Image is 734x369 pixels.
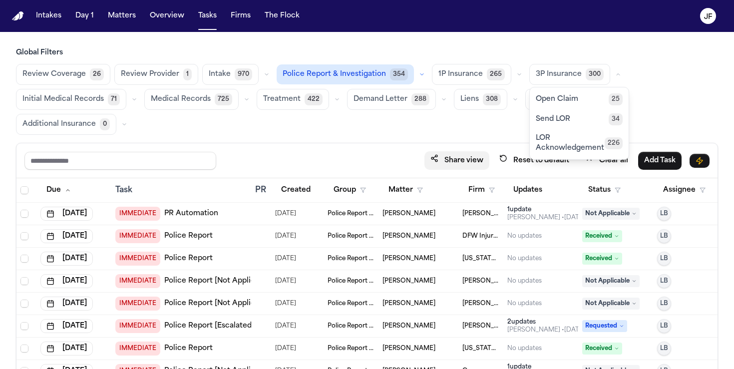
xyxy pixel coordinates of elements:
[483,93,501,105] span: 308
[690,154,710,168] button: Immediate Task
[151,94,211,104] span: Medical Records
[16,48,718,58] h3: Global Filters
[609,113,623,125] span: 34
[638,152,682,170] button: Add Task
[257,89,329,110] button: Treatment422
[424,151,489,170] button: Share view
[454,89,507,110] button: Liens308
[209,69,231,79] span: Intake
[71,7,98,25] button: Day 1
[530,109,629,129] button: Send LOR34
[108,93,120,105] span: 71
[536,114,570,124] span: Send LOR
[263,94,301,104] span: Treatment
[100,118,110,130] span: 0
[354,94,407,104] span: Demand Letter
[194,7,221,25] button: Tasks
[487,68,505,80] span: 265
[586,68,604,80] span: 300
[536,94,578,104] span: Open Claim
[16,64,110,85] button: Review Coverage26
[12,11,24,21] img: Finch Logo
[493,151,575,170] button: Reset to default
[121,69,179,79] span: Review Provider
[144,89,239,110] button: Medical Records725
[215,93,232,105] span: 725
[227,7,255,25] button: Firms
[32,7,65,25] button: Intakes
[609,93,623,105] span: 25
[261,7,304,25] button: The Flock
[283,69,386,79] span: Police Report & Investigation
[22,119,96,129] span: Additional Insurance
[530,129,629,157] button: LOR Acknowledgement226
[525,89,614,110] button: Miscellaneous1345
[183,68,192,80] span: 1
[530,89,629,109] button: Open Claim25
[529,64,610,85] button: 3P Insurance300
[579,151,634,170] button: Clear all
[390,68,408,80] span: 354
[277,64,414,84] button: Police Report & Investigation354
[114,64,198,85] button: Review Provider1
[411,93,429,105] span: 288
[305,93,323,105] span: 422
[22,69,86,79] span: Review Coverage
[16,114,116,135] button: Additional Insurance0
[202,64,259,85] button: Intake970
[104,7,140,25] button: Matters
[16,89,126,110] button: Initial Medical Records71
[605,137,623,149] span: 226
[536,133,605,153] span: LOR Acknowledgement
[460,94,479,104] span: Liens
[536,69,582,79] span: 3P Insurance
[235,68,252,80] span: 970
[432,64,511,85] button: 1P Insurance265
[22,94,104,104] span: Initial Medical Records
[90,68,104,80] span: 26
[438,69,483,79] span: 1P Insurance
[12,11,24,21] a: Home
[347,89,436,110] button: Demand Letter288
[146,7,188,25] button: Overview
